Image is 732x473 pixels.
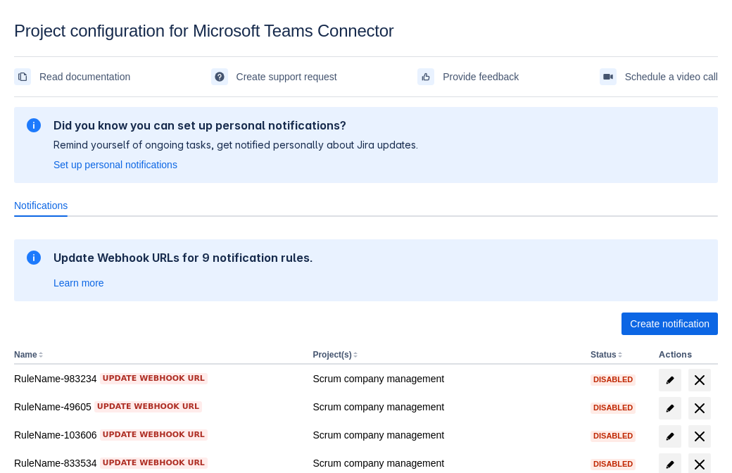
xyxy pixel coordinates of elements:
[691,428,708,445] span: delete
[14,65,130,88] a: Read documentation
[313,400,579,414] div: Scrum company management
[313,428,579,442] div: Scrum company management
[14,428,301,442] div: RuleName-103606
[591,404,636,412] span: Disabled
[14,400,301,414] div: RuleName-49605
[14,21,718,41] div: Project configuration for Microsoft Teams Connector
[691,372,708,389] span: delete
[14,372,301,386] div: RuleName-983234
[691,400,708,417] span: delete
[97,401,199,412] span: Update webhook URL
[103,373,205,384] span: Update webhook URL
[25,117,42,134] span: information
[602,71,614,82] span: videoCall
[313,350,351,360] button: Project(s)
[53,158,177,172] a: Set up personal notifications
[53,118,418,132] h2: Did you know you can set up personal notifications?
[17,71,28,82] span: documentation
[214,71,225,82] span: support
[591,432,636,440] span: Disabled
[591,460,636,468] span: Disabled
[420,71,431,82] span: feedback
[630,313,709,335] span: Create notification
[664,459,676,470] span: edit
[653,346,718,365] th: Actions
[53,138,418,152] p: Remind yourself of ongoing tasks, get notified personally about Jira updates.
[443,65,519,88] span: Provide feedback
[14,350,37,360] button: Name
[591,350,617,360] button: Status
[14,456,301,470] div: RuleName-833534
[25,249,42,266] span: information
[664,431,676,442] span: edit
[621,313,718,335] button: Create notification
[236,65,337,88] span: Create support request
[664,374,676,386] span: edit
[417,65,519,88] a: Provide feedback
[591,376,636,384] span: Disabled
[103,458,205,469] span: Update webhook URL
[691,456,708,473] span: delete
[14,198,68,213] span: Notifications
[53,251,313,265] h2: Update Webhook URLs for 9 notification rules.
[53,276,104,290] a: Learn more
[625,65,718,88] span: Schedule a video call
[664,403,676,414] span: edit
[313,456,579,470] div: Scrum company management
[211,65,337,88] a: Create support request
[103,429,205,441] span: Update webhook URL
[39,65,130,88] span: Read documentation
[313,372,579,386] div: Scrum company management
[600,65,718,88] a: Schedule a video call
